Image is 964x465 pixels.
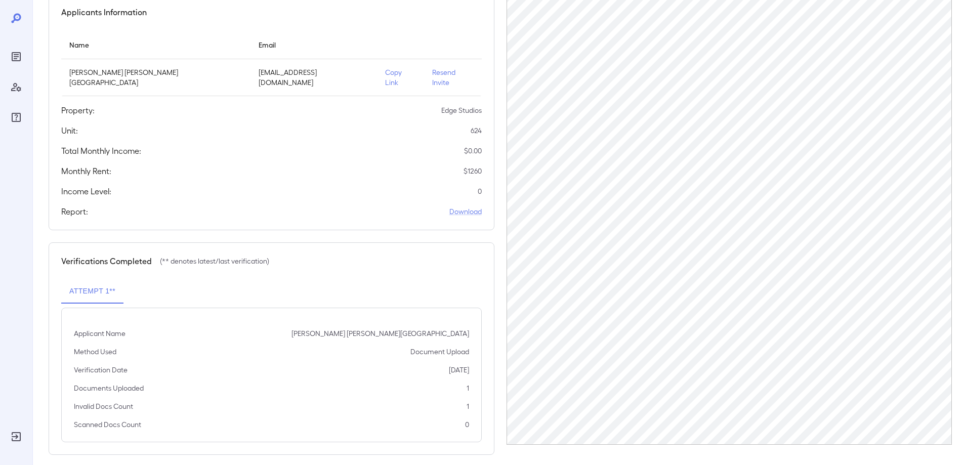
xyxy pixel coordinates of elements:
[74,347,116,357] p: Method Used
[160,256,269,266] p: (** denotes latest/last verification)
[8,49,24,65] div: Reports
[467,401,469,411] p: 1
[464,146,482,156] p: $ 0.00
[74,328,125,339] p: Applicant Name
[74,401,133,411] p: Invalid Docs Count
[69,67,242,88] p: [PERSON_NAME] [PERSON_NAME][GEOGRAPHIC_DATA]
[441,105,482,115] p: Edge Studios
[74,419,141,430] p: Scanned Docs Count
[74,365,128,375] p: Verification Date
[471,125,482,136] p: 624
[259,67,369,88] p: [EMAIL_ADDRESS][DOMAIN_NAME]
[74,383,144,393] p: Documents Uploaded
[61,6,147,18] h5: Applicants Information
[61,255,152,267] h5: Verifications Completed
[61,124,78,137] h5: Unit:
[61,30,250,59] th: Name
[8,79,24,95] div: Manage Users
[410,347,469,357] p: Document Upload
[449,206,482,217] a: Download
[61,279,123,304] button: Attempt 1**
[291,328,469,339] p: [PERSON_NAME] [PERSON_NAME][GEOGRAPHIC_DATA]
[478,186,482,196] p: 0
[61,165,111,177] h5: Monthly Rent:
[61,145,141,157] h5: Total Monthly Income:
[432,67,473,88] p: Resend Invite
[61,104,95,116] h5: Property:
[449,365,469,375] p: [DATE]
[8,109,24,125] div: FAQ
[61,30,482,96] table: simple table
[250,30,377,59] th: Email
[8,429,24,445] div: Log Out
[61,205,88,218] h5: Report:
[465,419,469,430] p: 0
[61,185,111,197] h5: Income Level:
[467,383,469,393] p: 1
[385,67,416,88] p: Copy Link
[464,166,482,176] p: $ 1260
